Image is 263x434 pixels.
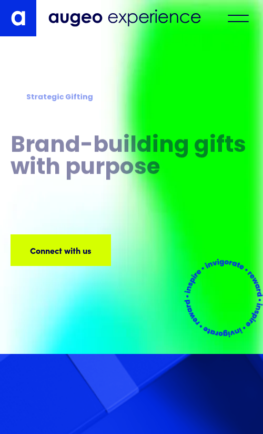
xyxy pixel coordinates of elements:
img: Augeo's "a" monogram decorative logo in white. [11,11,26,25]
img: Augeo Experience business unit full logo in midnight blue. [48,9,201,27]
a: Connect with us [11,234,111,266]
div: Strategic Gifting [26,92,237,103]
div: menu [220,7,257,30]
h1: Brand-building gifts with purpose [11,135,252,180]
